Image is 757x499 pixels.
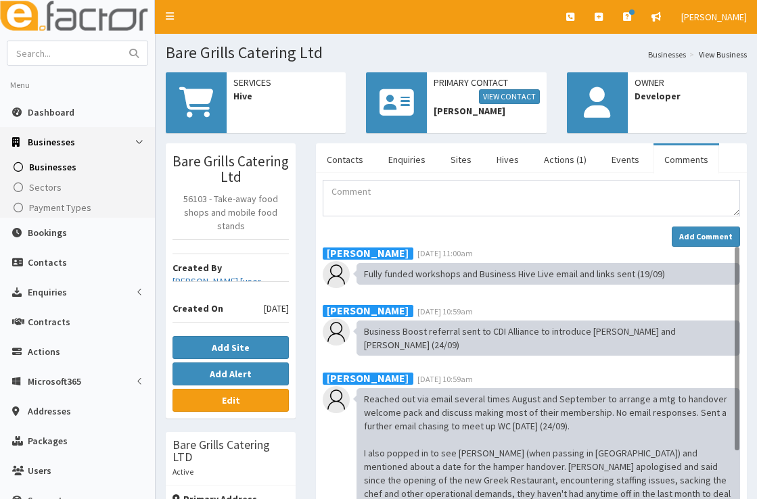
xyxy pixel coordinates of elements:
strong: Add Comment [679,231,733,241]
span: Primary Contact [434,76,539,104]
b: [PERSON_NAME] [327,371,409,385]
a: Actions (1) [533,145,597,174]
span: Services [233,76,339,89]
a: Enquiries [377,145,436,174]
span: Packages [28,435,68,447]
button: Add Comment [672,227,740,247]
a: Comments [653,145,719,174]
span: [DATE] [264,302,289,315]
input: Search... [7,41,121,65]
button: Add Alert [173,362,289,385]
span: [DATE] 11:00am [417,248,473,258]
span: Enquiries [28,286,67,298]
span: Payment Types [29,201,91,214]
span: Bookings [28,227,67,239]
b: Add Alert [210,368,252,380]
a: View Contact [479,89,540,104]
textarea: Comment [323,180,740,216]
span: Microsoft365 [28,375,81,387]
small: Active [173,467,193,477]
span: Businesses [29,161,76,173]
a: Businesses [3,157,155,177]
a: [PERSON_NAME] [user deleted] [173,275,289,302]
h1: Bare Grills Catering Ltd [166,44,747,62]
span: [PERSON_NAME] [434,104,539,118]
h3: Bare Grills Catering Ltd [173,153,289,185]
span: Contacts [28,256,67,268]
b: Edit [222,394,240,406]
a: Edit [173,389,289,412]
span: Dashboard [28,106,74,118]
div: Business Boost referral sent to CDI Alliance to introduce [PERSON_NAME] and [PERSON_NAME] (24/09) [357,320,740,356]
b: Created By [173,262,222,274]
a: Payment Types [3,197,155,218]
span: [DATE] 10:59am [417,306,473,316]
a: Sites [440,145,482,174]
a: Events [601,145,650,174]
span: Sectors [29,181,62,193]
span: [PERSON_NAME] [681,11,747,23]
span: Owner [635,76,740,89]
b: Add Site [212,341,250,354]
p: 56103 - Take-away food shops and mobile food stands [173,192,289,233]
h3: Bare Grills Catering LTD [173,439,289,463]
a: Hives [486,145,530,174]
div: Fully funded workshops and Business Hive Live email and links sent (19/09) [357,263,740,285]
span: Developer [635,89,740,103]
a: Sectors [3,177,155,197]
b: [PERSON_NAME] [327,245,409,259]
span: Users [28,465,51,477]
b: Created On [173,302,223,314]
a: Contacts [316,145,374,174]
span: Hive [233,89,339,103]
b: [PERSON_NAME] [327,304,409,317]
span: Addresses [28,405,71,417]
span: Actions [28,346,60,358]
span: Businesses [28,136,75,148]
li: View Business [686,49,747,60]
span: [DATE] 10:59am [417,374,473,384]
span: Contracts [28,316,70,328]
a: Businesses [648,49,686,60]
